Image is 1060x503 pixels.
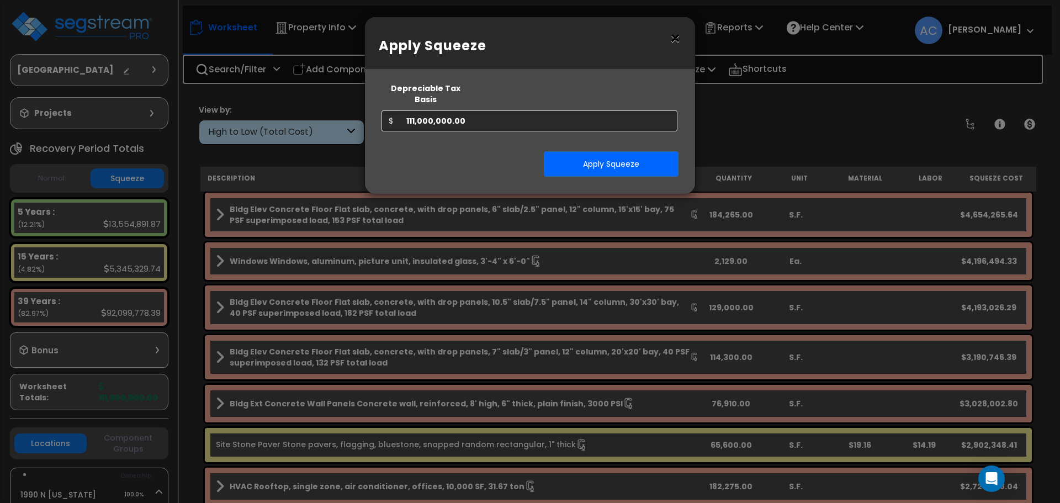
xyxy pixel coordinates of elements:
span: $ [381,110,400,131]
button: × [669,30,681,47]
label: Depreciable Tax Basis [381,83,470,105]
div: Open Intercom Messenger [978,465,1005,492]
button: Apply Squeeze [544,151,679,177]
input: 0.00 [400,110,677,131]
h6: Apply Squeeze [379,36,681,55]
